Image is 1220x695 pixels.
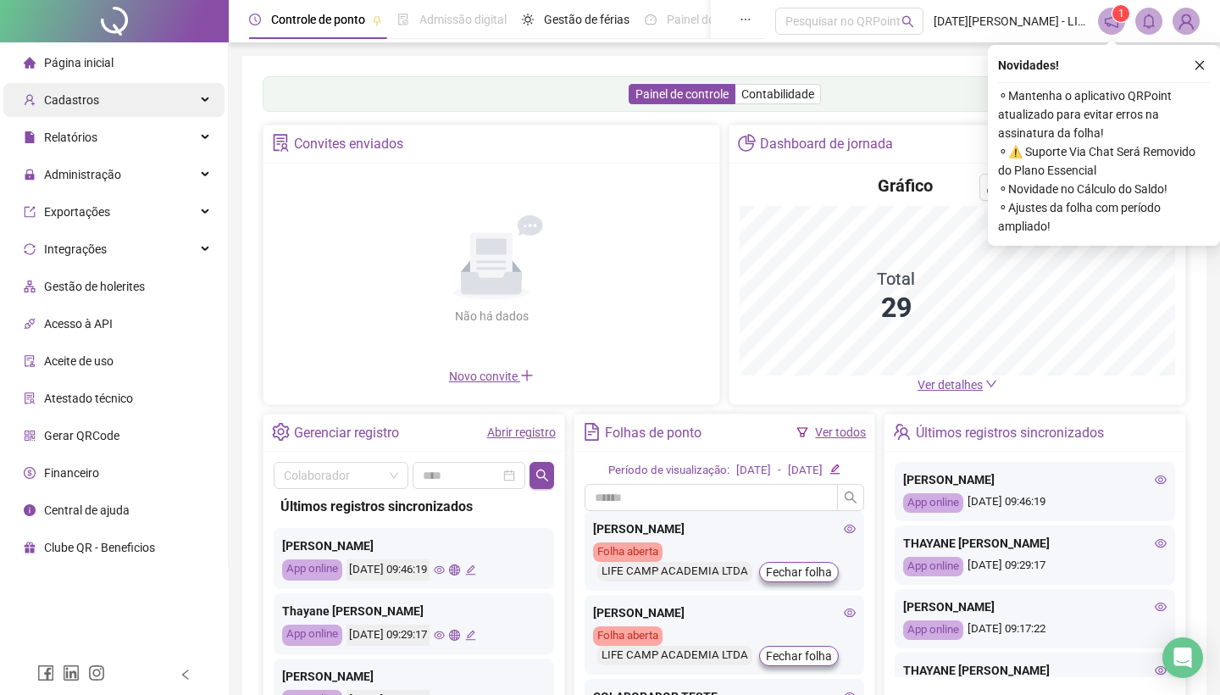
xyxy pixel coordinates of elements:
span: Página inicial [44,56,114,69]
span: sync [24,243,36,255]
h4: Gráfico [878,174,933,197]
span: file [24,131,36,143]
div: LIFE CAMP ACADEMIA LTDA [597,562,752,581]
span: Gestão de holerites [44,280,145,293]
span: ⚬ ⚠️ Suporte Via Chat Será Removido do Plano Essencial [998,142,1210,180]
span: download [986,181,1000,194]
div: App online [282,625,342,646]
span: Controle de ponto [271,13,365,26]
span: audit [24,355,36,367]
span: eye [434,630,445,641]
span: ⚬ Mantenha o aplicativo QRPoint atualizado para evitar erros na assinatura da folha! [998,86,1210,142]
div: [DATE] 09:29:17 [903,557,1167,576]
span: qrcode [24,430,36,442]
a: Ver detalhes down [918,378,997,392]
span: lock [24,169,36,181]
span: ellipsis [740,14,751,25]
span: eye [1155,474,1167,486]
span: Exportações [44,205,110,219]
span: 1 [1118,8,1124,19]
span: global [449,564,460,575]
div: App online [903,557,963,576]
span: Fechar folha [766,563,832,581]
div: Não há dados [413,307,569,325]
span: eye [844,523,856,535]
a: Ver todos [815,425,866,439]
div: [DATE] 09:46:19 [347,559,430,581]
span: Cadastros [44,93,99,107]
span: edit [465,630,476,641]
span: Atestado técnico [44,392,133,405]
div: [PERSON_NAME] [593,520,857,538]
a: Abrir registro [487,425,556,439]
span: eye [1155,601,1167,613]
sup: 1 [1112,5,1129,22]
span: linkedin [63,664,80,681]
span: edit [829,464,840,475]
span: plus [520,369,534,382]
span: close [1194,59,1206,71]
div: [PERSON_NAME] [282,667,546,686]
span: Painel do DP [667,13,733,26]
span: eye [1155,664,1167,676]
span: Aceite de uso [44,354,114,368]
span: apartment [24,281,36,292]
div: Open Intercom Messenger [1162,637,1203,678]
span: Integrações [44,242,107,256]
div: [PERSON_NAME] [903,470,1167,489]
span: setting [272,423,290,441]
span: Relatórios [44,131,97,144]
div: Folhas de ponto [605,419,701,448]
div: [DATE] 09:29:17 [347,625,430,646]
div: Folha aberta [593,542,663,562]
div: [DATE] 09:46:19 [903,493,1167,513]
span: facebook [37,664,54,681]
span: Painel de controle [635,87,729,101]
span: bell [1141,14,1156,29]
span: Novo convite [449,370,534,383]
span: pushpin [372,15,382,25]
span: eye [434,564,445,575]
span: file-text [583,423,601,441]
div: Período de visualização: [608,462,729,480]
span: ⚬ Ajustes da folha com período ampliado! [998,198,1210,236]
span: export [24,206,36,218]
div: Thayane [PERSON_NAME] [282,602,546,620]
div: [PERSON_NAME] [903,598,1167,616]
span: search [844,491,857,504]
span: Acesso à API [44,317,113,331]
div: [PERSON_NAME] [282,537,546,555]
button: Fechar folha [759,646,839,666]
span: search [535,469,549,482]
span: Fechar folha [766,647,832,665]
div: [PERSON_NAME] [593,603,857,622]
div: Convites enviados [294,130,403,158]
span: solution [272,134,290,152]
div: Dashboard de jornada [760,130,893,158]
span: edit [465,564,476,575]
span: instagram [88,664,105,681]
span: filter [796,426,808,438]
span: Clube QR - Beneficios [44,541,155,554]
span: search [901,15,914,28]
span: left [180,669,191,681]
span: solution [24,392,36,404]
span: Financeiro [44,466,99,480]
span: team [893,423,911,441]
span: notification [1104,14,1119,29]
span: sun [522,14,534,25]
span: clock-circle [249,14,261,25]
div: Últimos registros sincronizados [916,419,1104,448]
span: dollar [24,467,36,479]
div: [DATE] [788,462,823,480]
div: THAYANE [PERSON_NAME] [903,661,1167,680]
span: eye [1155,537,1167,549]
span: file-done [397,14,409,25]
span: Gestão de férias [544,13,629,26]
div: App online [903,493,963,513]
span: ⚬ Novidade no Cálculo do Saldo! [998,180,1210,198]
div: [DATE] 09:17:22 [903,620,1167,640]
img: 93553 [1173,8,1199,34]
span: Administração [44,168,121,181]
span: eye [844,607,856,619]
